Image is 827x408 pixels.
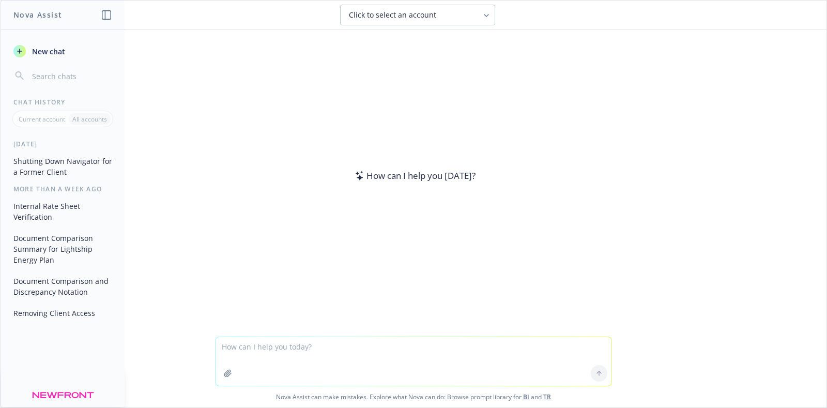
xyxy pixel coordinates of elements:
span: Nova Assist can make mistakes. Explore what Nova can do: Browse prompt library for and [5,386,822,407]
span: New chat [30,46,65,57]
button: Document Comparison and Discrepancy Notation [9,273,116,300]
p: Current account [19,115,65,124]
input: Search chats [30,69,112,83]
button: Shutting Down Navigator for a Former Client [9,153,116,180]
div: Chat History [1,98,125,107]
div: [DATE] [1,140,125,148]
a: TR [543,392,551,401]
button: New chat [9,42,116,61]
div: How can I help you [DATE]? [352,169,476,183]
p: All accounts [72,115,107,124]
a: BI [523,392,529,401]
span: Click to select an account [349,10,436,20]
h1: Nova Assist [13,9,62,20]
button: Internal Rate Sheet Verification [9,198,116,225]
button: Document Comparison Summary for Lightship Energy Plan [9,230,116,268]
button: Click to select an account [340,5,495,25]
div: More than a week ago [1,185,125,193]
button: Removing Client Access [9,305,116,322]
